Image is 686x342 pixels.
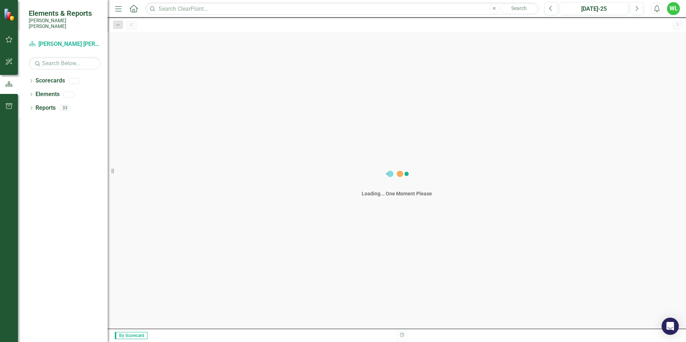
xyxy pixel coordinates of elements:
[4,8,16,21] img: ClearPoint Strategy
[36,104,56,112] a: Reports
[36,77,65,85] a: Scorecards
[115,332,147,339] span: By Scorecard
[29,9,100,18] span: Elements & Reports
[145,3,539,15] input: Search ClearPoint...
[667,2,680,15] button: WL
[29,40,100,48] a: [PERSON_NAME] [PERSON_NAME] CORPORATE Balanced Scorecard
[560,2,628,15] button: [DATE]-25
[662,318,679,335] div: Open Intercom Messenger
[29,57,100,70] input: Search Below...
[59,105,71,111] div: 33
[501,4,537,14] button: Search
[29,18,100,29] small: [PERSON_NAME] [PERSON_NAME]
[511,5,527,11] span: Search
[36,90,60,99] a: Elements
[562,5,626,13] div: [DATE]-25
[362,190,432,197] div: Loading... One Moment Please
